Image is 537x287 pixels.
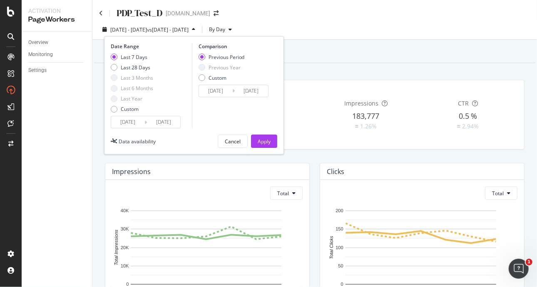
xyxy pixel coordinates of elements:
[121,64,150,71] div: Last 28 Days
[121,74,153,81] div: Last 3 Months
[111,54,153,61] div: Last 7 Days
[459,111,477,121] span: 0.5 %
[126,282,129,287] text: 0
[277,190,289,197] span: Total
[99,23,199,36] button: [DATE] - [DATE]vs[DATE] - [DATE]
[28,50,53,59] div: Monitoring
[225,138,241,145] div: Cancel
[121,105,139,113] div: Custom
[111,95,153,102] div: Last Year
[270,186,303,200] button: Total
[111,85,153,92] div: Last 6 Months
[327,167,344,176] div: Clicks
[28,7,85,15] div: Activation
[360,122,377,130] div: 1.26%
[462,122,479,130] div: 2.94%
[352,111,379,121] span: 183,777
[111,64,153,71] div: Last 28 Days
[112,167,151,176] div: Impressions
[121,227,129,232] text: 30K
[121,264,129,269] text: 10K
[147,26,189,33] span: vs [DATE] - [DATE]
[344,99,378,107] span: Impressions
[209,54,245,61] div: Previous Period
[147,116,180,128] input: End Date
[111,105,153,113] div: Custom
[111,74,153,81] div: Last 3 Months
[121,54,147,61] div: Last 7 Days
[336,209,343,213] text: 200
[121,85,153,92] div: Last 6 Months
[336,245,343,250] text: 100
[166,9,210,17] div: [DOMAIN_NAME]
[114,230,119,265] text: Total Impressions
[492,190,504,197] span: Total
[28,38,86,47] a: Overview
[209,74,226,81] div: Custom
[355,125,358,128] img: Equal
[199,64,245,71] div: Previous Year
[119,138,156,145] div: Data availability
[28,38,48,47] div: Overview
[28,66,47,75] div: Settings
[218,135,248,148] button: Cancel
[206,26,225,33] span: By Day
[341,282,343,287] text: 0
[199,85,232,97] input: Start Date
[111,116,144,128] input: Start Date
[121,245,129,250] text: 20K
[509,259,529,279] iframe: Intercom live chat
[526,259,532,265] span: 1
[28,15,85,25] div: PageWorkers
[338,264,343,269] text: 50
[209,64,241,71] div: Previous Year
[110,26,147,33] span: [DATE] - [DATE]
[258,138,271,145] div: Apply
[214,10,219,16] div: arrow-right-arrow-left
[485,186,517,200] button: Total
[458,99,469,107] span: CTR
[199,74,245,81] div: Custom
[199,43,271,50] div: Comparison
[121,209,129,213] text: 40K
[336,227,343,232] text: 150
[99,10,103,16] a: Click to go back
[28,50,86,59] a: Monitoring
[111,43,190,50] div: Date Range
[457,125,460,128] img: Equal
[28,66,86,75] a: Settings
[235,85,268,97] input: End Date
[329,236,334,259] text: Total Clicks
[251,135,277,148] button: Apply
[206,23,235,36] button: By Day
[121,95,142,102] div: Last Year
[199,54,245,61] div: Previous Period
[117,7,162,20] div: PDP_Test_D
